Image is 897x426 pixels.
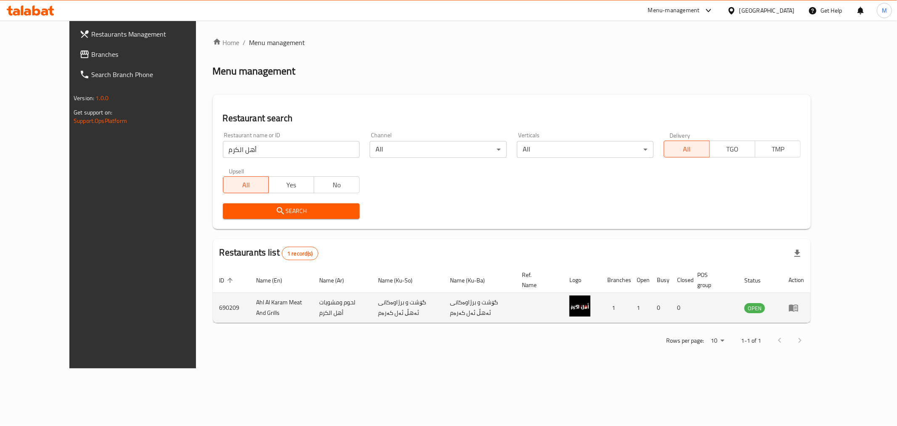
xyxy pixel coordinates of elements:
[697,270,728,290] span: POS group
[782,267,811,293] th: Action
[282,250,318,258] span: 1 record(s)
[227,179,265,191] span: All
[789,303,804,313] div: Menu
[213,37,240,48] a: Home
[91,29,212,39] span: Restaurants Management
[370,141,507,158] div: All
[739,6,795,15] div: [GEOGRAPHIC_DATA]
[709,141,755,157] button: TGO
[213,293,250,323] td: 690209
[250,293,313,323] td: Ahl Al Karam Meat And Grills
[664,141,709,157] button: All
[882,6,887,15] span: M
[223,141,360,158] input: Search for restaurant name or ID..
[213,37,811,48] nav: breadcrumb
[601,293,630,323] td: 1
[670,267,691,293] th: Closed
[670,293,691,323] td: 0
[74,107,112,118] span: Get support on:
[91,49,212,59] span: Branches
[443,293,515,323] td: گۆشت و برژاوەکانی ئەهڵ ئەل کەرەم
[220,246,318,260] h2: Restaurants list
[744,304,765,313] span: OPEN
[630,267,650,293] th: Open
[517,141,654,158] div: All
[268,176,314,193] button: Yes
[755,141,801,157] button: TMP
[450,275,496,285] span: Name (Ku-Ba)
[669,132,691,138] label: Delivery
[220,275,235,285] span: ID
[74,115,127,126] a: Support.OpsPlatform
[650,293,670,323] td: 0
[272,179,311,191] span: Yes
[318,179,356,191] span: No
[319,275,355,285] span: Name (Ar)
[666,335,704,346] p: Rows per page:
[378,275,423,285] span: Name (Ku-So)
[563,267,601,293] th: Logo
[223,176,269,193] button: All
[73,64,219,85] a: Search Branch Phone
[744,275,772,285] span: Status
[648,5,700,16] div: Menu-management
[223,112,801,125] h2: Restaurant search
[312,293,371,323] td: لحوم ومشويات أهل الكرم
[569,296,590,317] img: Ahl Al Karam Meat And Grills
[522,270,553,290] span: Ref. Name
[257,275,294,285] span: Name (En)
[713,143,752,155] span: TGO
[741,335,761,346] p: 1-1 of 1
[787,243,807,264] div: Export file
[759,143,797,155] span: TMP
[73,44,219,64] a: Branches
[229,168,244,174] label: Upsell
[707,335,728,347] div: Rows per page:
[314,176,360,193] button: No
[601,267,630,293] th: Branches
[95,93,108,104] span: 1.0.0
[243,37,246,48] li: /
[74,93,94,104] span: Version:
[91,69,212,80] span: Search Branch Phone
[667,143,706,155] span: All
[630,293,650,323] td: 1
[249,37,305,48] span: Menu management
[213,267,811,323] table: enhanced table
[213,64,296,78] h2: Menu management
[73,24,219,44] a: Restaurants Management
[371,293,443,323] td: گۆشت و برژاوەکانی ئەهڵ ئەل کەرەم
[230,206,353,216] span: Search
[223,203,360,219] button: Search
[650,267,670,293] th: Busy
